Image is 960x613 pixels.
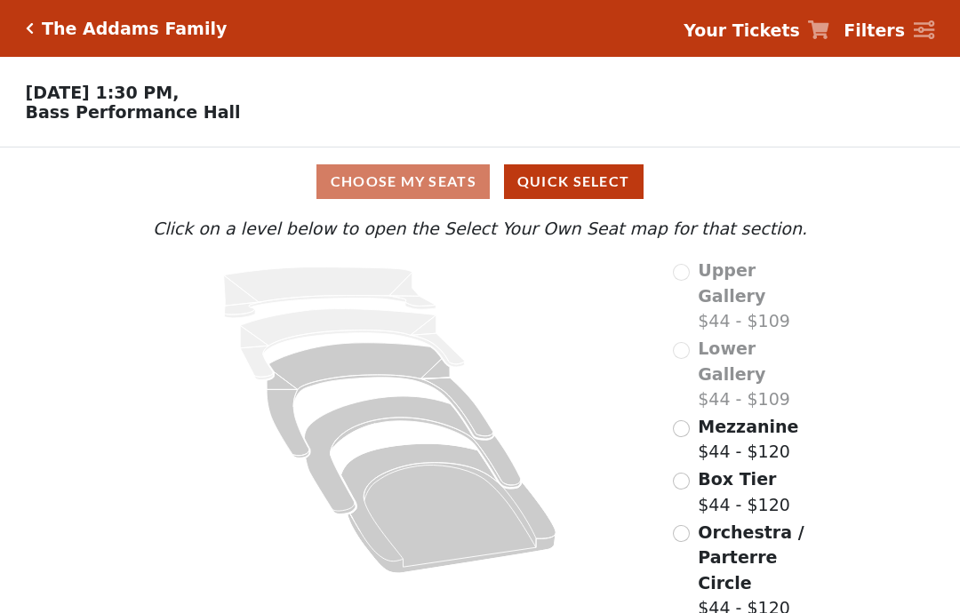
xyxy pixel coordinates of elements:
path: Lower Gallery - Seats Available: 0 [240,309,464,380]
strong: Filters [844,20,905,40]
label: $44 - $120 [698,414,798,465]
path: Orchestra / Parterre Circle - Seats Available: 120 [341,443,556,573]
span: Orchestra / Parterre Circle [698,522,804,593]
label: $44 - $109 [698,336,828,412]
span: Lower Gallery [698,338,765,384]
path: Upper Gallery - Seats Available: 0 [224,267,436,318]
span: Box Tier [698,469,776,489]
strong: Your Tickets [684,20,800,40]
p: Click on a level below to open the Select Your Own Seat map for that section. [132,216,828,242]
a: Your Tickets [684,18,829,44]
a: Click here to go back to filters [26,22,34,35]
button: Quick Select [504,164,644,199]
label: $44 - $120 [698,466,790,517]
span: Upper Gallery [698,260,765,306]
span: Mezzanine [698,417,798,436]
h5: The Addams Family [42,19,227,39]
a: Filters [844,18,934,44]
label: $44 - $109 [698,258,828,334]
